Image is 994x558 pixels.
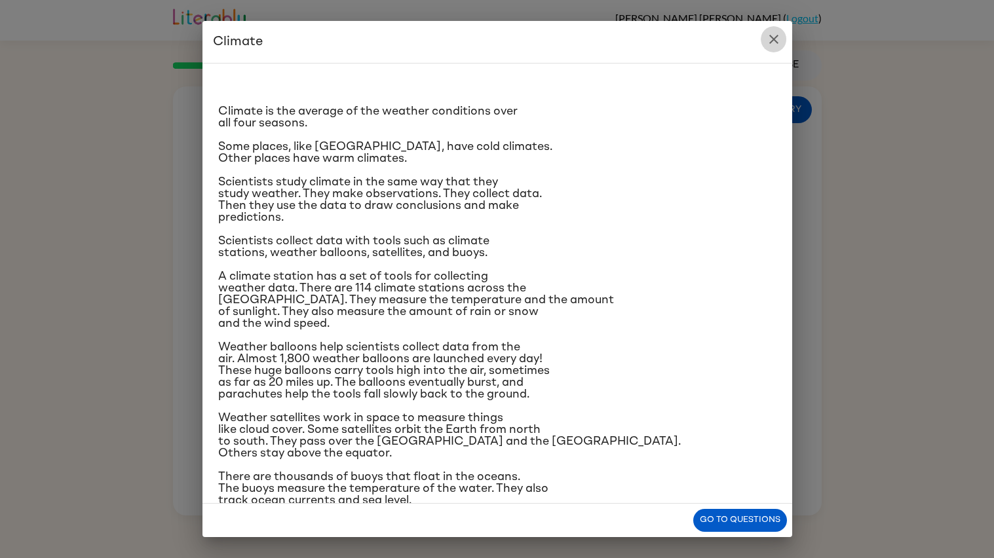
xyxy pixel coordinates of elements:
[218,270,614,329] span: A climate station has a set of tools for collecting weather data. There are 114 climate stations ...
[218,471,548,506] span: There are thousands of buoys that float in the oceans. The buoys measure the temperature of the w...
[218,105,518,129] span: Climate is the average of the weather conditions over all four seasons.
[218,412,681,459] span: Weather satellites work in space to measure things like cloud cover. Some satellites orbit the Ea...
[761,26,787,52] button: close
[218,141,552,164] span: Some places, like [GEOGRAPHIC_DATA], have cold climates. Other places have warm climates.
[218,235,489,259] span: Scientists collect data with tools such as climate stations, weather balloons, satellites, and bu...
[202,21,792,63] h2: Climate
[218,341,550,400] span: Weather balloons help scientists collect data from the air. Almost 1,800 weather balloons are lau...
[693,509,787,532] button: Go to questions
[218,176,542,223] span: Scientists study climate in the same way that they study weather. They make observations. They co...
